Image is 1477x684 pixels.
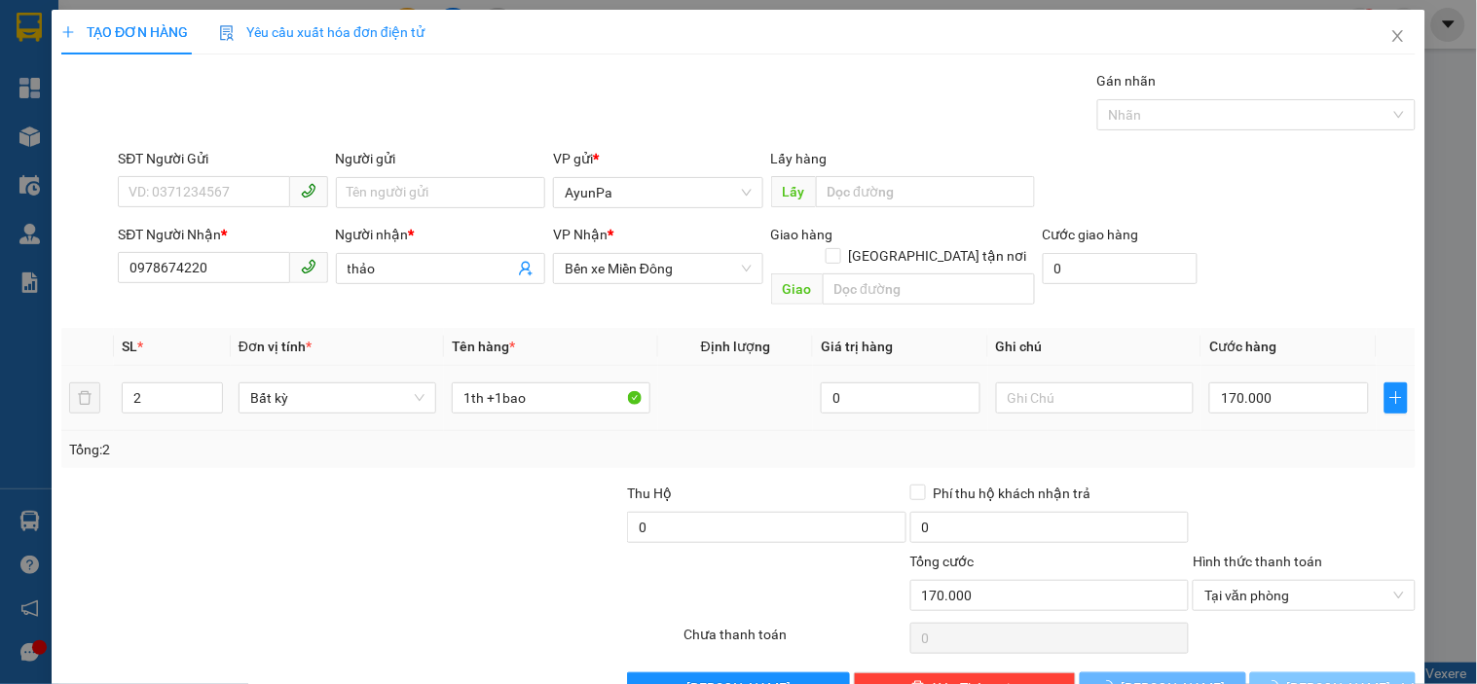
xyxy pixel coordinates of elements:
[682,624,907,658] div: Chưa thanh toán
[771,273,823,305] span: Giao
[553,148,762,169] div: VP gửi
[771,151,828,166] span: Lấy hàng
[219,24,425,40] span: Yêu cầu xuất hóa đơn điện tử
[565,178,751,207] span: AyunPa
[336,224,545,245] div: Người nhận
[61,24,188,40] span: TẠO ĐƠN HÀNG
[841,245,1035,267] span: [GEOGRAPHIC_DATA] tận nơi
[823,273,1035,305] input: Dọc đường
[61,25,75,39] span: plus
[1390,28,1406,44] span: close
[627,486,672,501] span: Thu Hộ
[452,382,649,414] input: VD: Bàn, Ghế
[926,483,1099,504] span: Phí thu hộ khách nhận trả
[301,183,316,198] span: phone
[518,261,534,276] span: user-add
[771,227,833,242] span: Giao hàng
[1097,73,1157,89] label: Gán nhãn
[452,339,515,354] span: Tên hàng
[239,339,312,354] span: Đơn vị tính
[910,554,975,569] span: Tổng cước
[1204,581,1403,610] span: Tại văn phòng
[1193,554,1322,569] label: Hình thức thanh toán
[1209,339,1276,354] span: Cước hàng
[1043,227,1139,242] label: Cước giao hàng
[553,227,608,242] span: VP Nhận
[122,339,137,354] span: SL
[1371,10,1425,64] button: Close
[219,25,235,41] img: icon
[69,439,572,460] div: Tổng: 2
[821,382,980,414] input: 0
[1385,390,1407,406] span: plus
[301,259,316,274] span: phone
[701,339,770,354] span: Định lượng
[988,328,1201,366] th: Ghi chú
[250,383,425,413] span: Bất kỳ
[771,176,816,207] span: Lấy
[821,339,893,354] span: Giá trị hàng
[816,176,1035,207] input: Dọc đường
[1043,253,1199,284] input: Cước giao hàng
[996,382,1194,414] input: Ghi Chú
[69,382,100,414] button: delete
[565,254,751,283] span: Bến xe Miền Đông
[118,148,327,169] div: SĐT Người Gửi
[118,224,327,245] div: SĐT Người Nhận
[336,148,545,169] div: Người gửi
[1385,382,1408,414] button: plus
